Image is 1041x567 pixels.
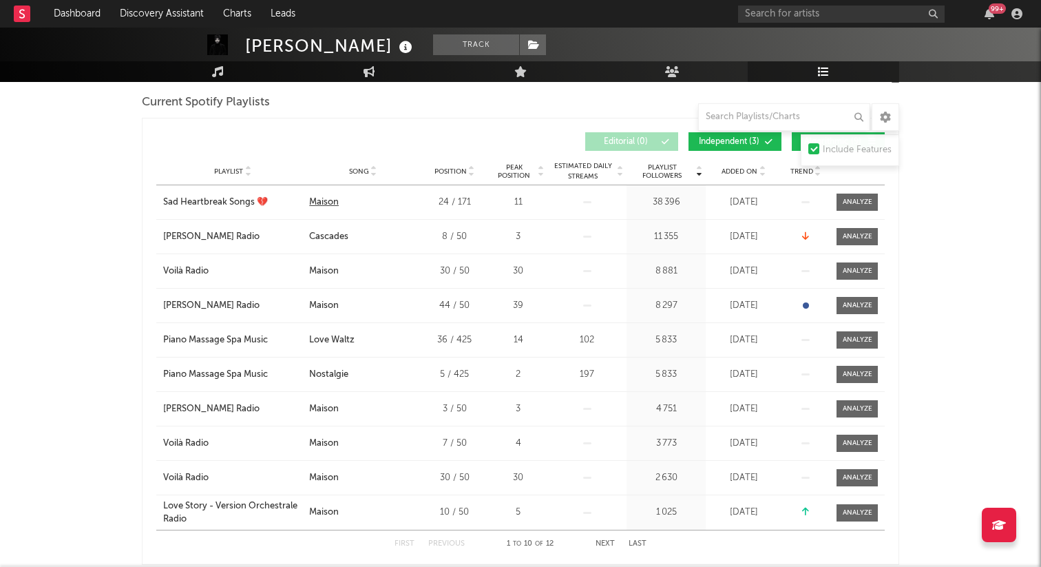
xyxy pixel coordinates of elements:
a: [PERSON_NAME] Radio [163,299,302,313]
a: Voilà Radio [163,471,302,485]
div: Cascades [309,230,348,244]
div: 197 [551,368,623,382]
button: 99+ [985,8,994,19]
div: Maison [309,402,339,416]
div: Include Features [823,142,892,158]
div: Voilà Radio [163,471,209,485]
div: Maison [309,299,339,313]
div: [DATE] [709,299,778,313]
a: Piano Massage Spa Music [163,333,302,347]
span: Peak Position [492,163,536,180]
div: [DATE] [709,196,778,209]
span: Song [349,167,369,176]
div: 8 881 [630,265,702,278]
div: Piano Massage Spa Music [163,368,268,382]
span: Position [434,167,467,176]
div: 2 630 [630,471,702,485]
span: Current Spotify Playlists [142,94,270,111]
div: 102 [551,333,623,347]
span: Trend [790,167,813,176]
span: Editorial ( 0 ) [594,138,658,146]
div: 10 / 50 [423,506,485,519]
button: Track [433,34,519,55]
div: 3 / 50 [423,402,485,416]
div: 38 396 [630,196,702,209]
div: 4 751 [630,402,702,416]
button: Next [596,540,615,548]
a: Piano Massage Spa Music [163,368,302,382]
div: 39 [492,299,544,313]
div: Voilà Radio [163,265,209,278]
span: Estimated Daily Streams [551,161,615,182]
div: Nostalgie [309,368,348,382]
div: 30 [492,265,544,278]
div: [DATE] [709,437,778,451]
div: [DATE] [709,471,778,485]
div: [DATE] [709,402,778,416]
div: Maison [309,196,339,209]
button: Previous [428,540,465,548]
div: 99 + [989,3,1006,14]
span: Added On [722,167,757,176]
div: 30 [492,471,544,485]
div: [PERSON_NAME] [245,34,416,57]
div: Piano Massage Spa Music [163,333,268,347]
span: to [513,541,521,547]
div: [DATE] [709,506,778,519]
a: Sad Heartbreak Songs 💔 [163,196,302,209]
div: 11 [492,196,544,209]
div: [DATE] [709,368,778,382]
span: Playlist Followers [630,163,694,180]
button: First [395,540,414,548]
div: 11 355 [630,230,702,244]
div: 5 / 425 [423,368,485,382]
a: Voilà Radio [163,265,302,278]
button: Editorial(0) [585,132,678,151]
div: 3 773 [630,437,702,451]
div: 3 [492,402,544,416]
div: [DATE] [709,265,778,278]
div: Maison [309,437,339,451]
div: 4 [492,437,544,451]
div: Voilà Radio [163,437,209,451]
div: 24 / 171 [423,196,485,209]
div: 14 [492,333,544,347]
div: 3 [492,230,544,244]
div: [PERSON_NAME] Radio [163,402,260,416]
div: Love Waltz [309,333,355,347]
div: 8 297 [630,299,702,313]
div: [DATE] [709,230,778,244]
button: Independent(3) [688,132,781,151]
a: [PERSON_NAME] Radio [163,402,302,416]
input: Search for artists [738,6,945,23]
div: 30 / 50 [423,265,485,278]
a: [PERSON_NAME] Radio [163,230,302,244]
div: Maison [309,506,339,519]
div: 5 833 [630,368,702,382]
div: 8 / 50 [423,230,485,244]
div: 2 [492,368,544,382]
input: Search Playlists/Charts [698,103,870,131]
a: Voilà Radio [163,437,302,451]
div: [PERSON_NAME] Radio [163,299,260,313]
div: 30 / 50 [423,471,485,485]
div: [PERSON_NAME] Radio [163,230,260,244]
div: 36 / 425 [423,333,485,347]
div: 44 / 50 [423,299,485,313]
div: 1 025 [630,506,702,519]
div: 5 [492,506,544,519]
button: Last [629,540,646,548]
div: 5 833 [630,333,702,347]
div: Maison [309,471,339,485]
div: 1 10 12 [492,536,568,553]
div: Sad Heartbreak Songs 💔 [163,196,268,209]
span: Playlist [214,167,243,176]
a: Love Story - Version Orchestrale Radio [163,499,302,526]
button: Algorithmic(9) [792,132,885,151]
span: of [535,541,543,547]
span: Independent ( 3 ) [697,138,761,146]
div: [DATE] [709,333,778,347]
div: 7 / 50 [423,437,485,451]
div: Maison [309,265,339,278]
